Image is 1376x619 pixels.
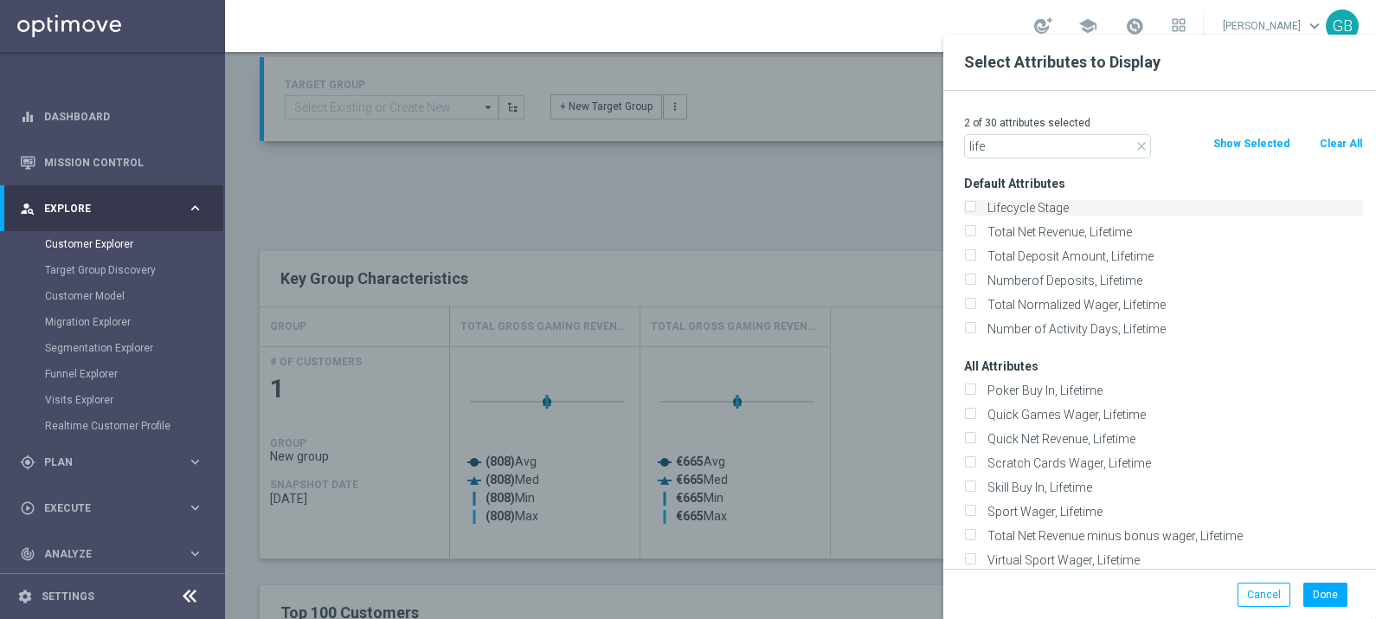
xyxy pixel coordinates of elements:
label: Numberof Deposits, Lifetime [981,273,1363,288]
i: play_circle_outline [20,500,35,516]
button: Cancel [1238,583,1290,607]
a: [PERSON_NAME]keyboard_arrow_down [1221,13,1326,39]
i: person_search [20,201,35,216]
label: Number of Activity Days, Lifetime [981,321,1363,337]
a: Customer Explorer [45,237,180,251]
a: Target Group Discovery [45,263,180,277]
button: person_search Explore keyboard_arrow_right [19,202,204,216]
label: Total Net Revenue minus bonus wager, Lifetime [981,528,1363,544]
h3: Default Attributes [964,176,1363,191]
div: Migration Explorer [45,309,223,335]
div: Realtime Customer Profile [45,413,223,439]
i: keyboard_arrow_right [187,454,203,470]
div: Analyze [20,546,187,562]
span: Execute [44,503,187,513]
label: Total Deposit Amount, Lifetime [981,248,1363,264]
label: Virtual Sport Wager, Lifetime [981,552,1363,568]
label: Lifecycle Stage [981,200,1363,216]
span: Analyze [44,549,187,559]
button: Mission Control [19,156,204,170]
div: Plan [20,455,187,470]
label: Poker Buy In, Lifetime [981,383,1363,398]
i: equalizer [20,109,35,125]
button: track_changes Analyze keyboard_arrow_right [19,547,204,561]
h3: All Attributes [964,358,1363,374]
i: keyboard_arrow_right [187,200,203,216]
button: Show Selected [1212,134,1291,153]
i: track_changes [20,546,35,562]
label: Total Normalized Wager, Lifetime [981,297,1363,313]
label: Total Net Revenue, Lifetime [981,224,1363,240]
a: Segmentation Explorer [45,341,180,355]
span: keyboard_arrow_down [1305,16,1324,35]
i: keyboard_arrow_right [187,500,203,516]
span: Explore [44,203,187,214]
a: Visits Explorer [45,393,180,407]
p: 2 of 30 attributes selected [964,116,1363,130]
i: keyboard_arrow_right [187,545,203,562]
button: play_circle_outline Execute keyboard_arrow_right [19,501,204,515]
div: Target Group Discovery [45,257,223,283]
i: close [1135,139,1148,153]
a: Customer Model [45,289,180,303]
div: Segmentation Explorer [45,335,223,361]
i: settings [17,589,33,604]
div: Funnel Explorer [45,361,223,387]
div: Explore [20,201,187,216]
button: Done [1303,583,1347,607]
div: Execute [20,500,187,516]
span: school [1078,16,1097,35]
label: Skill Buy In, Lifetime [981,480,1363,495]
div: Mission Control [20,139,203,185]
button: gps_fixed Plan keyboard_arrow_right [19,455,204,469]
div: Customer Explorer [45,231,223,257]
button: Clear All [1318,134,1364,153]
h2: Select Attributes to Display [964,52,1355,73]
label: Sport Wager, Lifetime [981,504,1363,519]
button: equalizer Dashboard [19,110,204,124]
div: Dashboard [20,93,203,139]
label: Scratch Cards Wager, Lifetime [981,455,1363,471]
span: Plan [44,457,187,467]
a: Funnel Explorer [45,367,180,381]
div: GB [1326,10,1359,42]
a: Dashboard [44,93,203,139]
label: Quick Games Wager, Lifetime [981,407,1363,422]
a: Realtime Customer Profile [45,419,180,433]
div: Visits Explorer [45,387,223,413]
div: Customer Model [45,283,223,309]
i: gps_fixed [20,455,35,470]
a: Mission Control [44,139,203,185]
input: Search [964,134,1151,158]
label: Quick Net Revenue, Lifetime [981,431,1363,447]
a: Migration Explorer [45,315,180,329]
a: Settings [42,591,94,602]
